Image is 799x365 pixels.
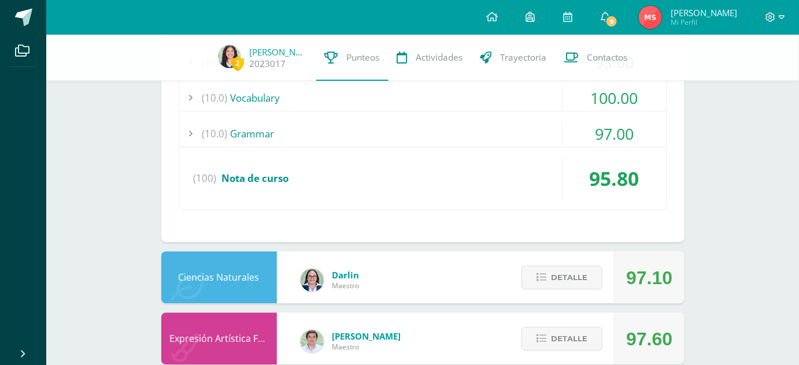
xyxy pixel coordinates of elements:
img: fb703a472bdb86d4ae91402b7cff009e.png [639,6,662,29]
a: Contactos [556,35,637,81]
div: 97.10 [626,252,672,304]
span: Contactos [587,51,628,64]
span: Detalle [551,328,587,349]
div: 95.80 [563,157,667,200]
span: Mi Perfil [671,17,737,27]
span: Detalle [551,267,587,288]
span: Maestro [332,281,360,290]
div: Vocabulary [179,85,667,111]
div: Expresión Artística FORMACIÓN MUSICAL [161,312,277,364]
span: 2 [231,56,244,70]
span: (10.0) [202,121,228,147]
img: 8e3dba6cfc057293c5db5c78f6d0205d.png [301,330,324,353]
button: Detalle [521,327,602,351]
span: Maestro [332,342,401,352]
span: Darlin [332,269,360,281]
img: 6e225fc003bfcfe63679bea112e55f59.png [218,45,241,68]
div: Ciencias Naturales [161,251,277,303]
span: (10.0) [202,85,228,111]
a: Actividades [389,35,472,81]
div: 97.60 [626,313,672,365]
span: [PERSON_NAME] [332,330,401,342]
button: Detalle [521,266,602,289]
span: Nota de curso [222,172,289,185]
div: 97.00 [563,121,667,147]
span: Trayectoria [501,51,547,64]
a: Trayectoria [472,35,556,81]
span: Actividades [416,51,463,64]
div: 100.00 [563,85,667,111]
span: [PERSON_NAME] [671,7,737,18]
a: Punteos [316,35,389,81]
span: 9 [605,15,618,28]
a: [PERSON_NAME] [250,46,308,58]
div: Grammar [179,121,667,147]
span: Punteos [347,51,380,64]
a: 2023017 [250,58,286,70]
span: (100) [194,157,217,200]
img: 571966f00f586896050bf2f129d9ef0a.png [301,269,324,292]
